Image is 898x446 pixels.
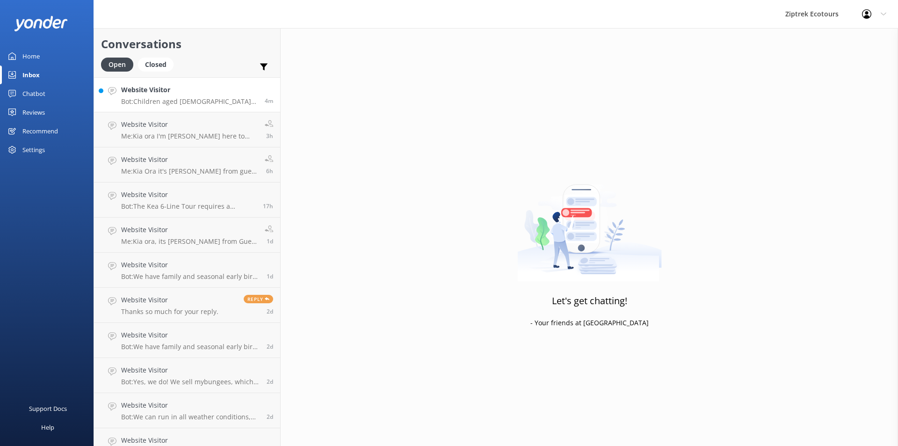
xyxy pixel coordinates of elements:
[101,59,138,69] a: Open
[94,112,280,147] a: Website VisitorMe:Kia ora I'm [PERSON_NAME] here to help from Guest Services! The gondola only se...
[121,400,260,410] h4: Website Visitor
[266,167,273,175] span: Sep 07 2025 08:57am (UTC +12:00) Pacific/Auckland
[121,307,218,316] p: Thanks so much for your reply.
[41,418,54,437] div: Help
[22,140,45,159] div: Settings
[267,272,273,280] span: Sep 06 2025 12:31am (UTC +12:00) Pacific/Auckland
[530,318,649,328] p: - Your friends at [GEOGRAPHIC_DATA]
[121,85,258,95] h4: Website Visitor
[267,413,273,421] span: Sep 04 2025 09:42pm (UTC +12:00) Pacific/Auckland
[22,84,45,103] div: Chatbot
[94,358,280,393] a: Website VisitorBot:Yes, we do! We sell mybungees, which are straps for your phone, at our Treehou...
[267,307,273,315] span: Sep 05 2025 02:19pm (UTC +12:00) Pacific/Auckland
[121,202,256,211] p: Bot: The Kea 6-Line Tour requires a minimum weight of 30kg (66lbs), so unfortunately, your child ...
[94,253,280,288] a: Website VisitorBot:We have family and seasonal early bird discounts available. These offers chang...
[138,59,178,69] a: Closed
[94,77,280,112] a: Website VisitorBot:Children aged [DEMOGRAPHIC_DATA] years are welcome to join our tours, but they...
[121,260,260,270] h4: Website Visitor
[101,58,133,72] div: Open
[94,183,280,218] a: Website VisitorBot:The Kea 6-Line Tour requires a minimum weight of 30kg (66lbs), so unfortunatel...
[267,378,273,386] span: Sep 05 2025 06:24am (UTC +12:00) Pacific/Auckland
[121,132,258,140] p: Me: Kia ora I'm [PERSON_NAME] here to help from Guest Services! The gondola only sells return tic...
[121,295,218,305] h4: Website Visitor
[267,237,273,245] span: Sep 06 2025 08:33am (UTC +12:00) Pacific/Auckland
[22,122,58,140] div: Recommend
[121,119,258,130] h4: Website Visitor
[121,237,258,246] p: Me: Kia ora, its [PERSON_NAME] from Guest Services, don't worry too much you will be able to fill...
[121,343,260,351] p: Bot: We have family and seasonal early bird discounts available, which can change throughout the ...
[121,378,260,386] p: Bot: Yes, we do! We sell mybungees, which are straps for your phone, at our Treehouse or our shop...
[94,218,280,253] a: Website VisitorMe:Kia ora, its [PERSON_NAME] from Guest Services, don't worry too much you will b...
[265,97,273,105] span: Sep 07 2025 03:23pm (UTC +12:00) Pacific/Auckland
[263,202,273,210] span: Sep 06 2025 09:49pm (UTC +12:00) Pacific/Auckland
[244,295,273,303] span: Reply
[121,154,258,165] h4: Website Visitor
[22,47,40,66] div: Home
[266,132,273,140] span: Sep 07 2025 11:45am (UTC +12:00) Pacific/Auckland
[121,272,260,281] p: Bot: We have family and seasonal early bird discounts available. These offers change throughout t...
[121,365,260,375] h4: Website Visitor
[121,435,260,446] h4: Website Visitor
[121,330,260,340] h4: Website Visitor
[121,190,256,200] h4: Website Visitor
[138,58,174,72] div: Closed
[121,97,258,106] p: Bot: Children aged [DEMOGRAPHIC_DATA] years are welcome to join our tours, but they must be accom...
[14,16,68,31] img: yonder-white-logo.png
[121,225,258,235] h4: Website Visitor
[94,147,280,183] a: Website VisitorMe:Kia Ora it's [PERSON_NAME] from guest services. As we don't take any videos on ...
[22,66,40,84] div: Inbox
[22,103,45,122] div: Reviews
[94,323,280,358] a: Website VisitorBot:We have family and seasonal early bird discounts available, which can change t...
[29,399,67,418] div: Support Docs
[267,343,273,351] span: Sep 05 2025 07:54am (UTC +12:00) Pacific/Auckland
[121,413,260,421] p: Bot: We can run in all weather conditions, including windy days! If severe weather ever requires ...
[517,165,662,282] img: artwork of a man stealing a conversation from at giant smartphone
[94,393,280,428] a: Website VisitorBot:We can run in all weather conditions, including windy days! If severe weather ...
[552,293,627,308] h3: Let's get chatting!
[94,288,280,323] a: Website VisitorThanks so much for your reply.Reply2d
[121,167,258,175] p: Me: Kia Ora it's [PERSON_NAME] from guest services. As we don't take any videos on course, you ca...
[101,35,273,53] h2: Conversations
